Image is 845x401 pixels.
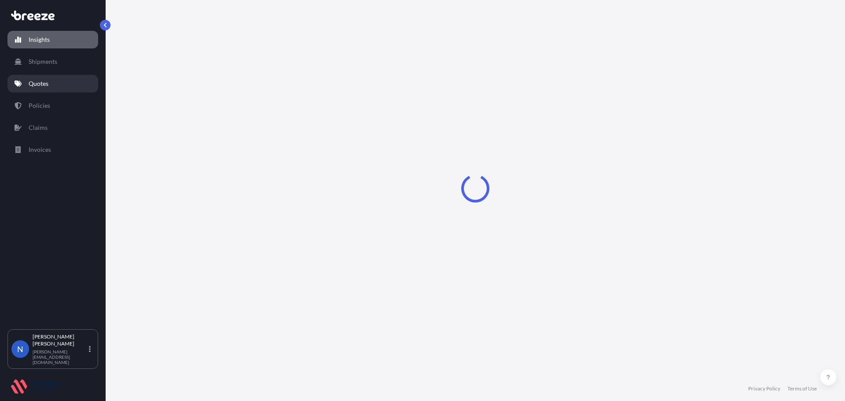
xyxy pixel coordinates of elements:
p: Claims [29,123,48,132]
p: Shipments [29,57,57,66]
p: Insights [29,35,50,44]
img: organization-logo [11,379,59,394]
a: Terms of Use [787,385,817,392]
p: Invoices [29,145,51,154]
a: Quotes [7,75,98,92]
a: Privacy Policy [748,385,780,392]
p: [PERSON_NAME][EMAIL_ADDRESS][DOMAIN_NAME] [33,349,87,365]
p: Quotes [29,79,48,88]
a: Shipments [7,53,98,70]
a: Invoices [7,141,98,158]
p: Policies [29,101,50,110]
p: [PERSON_NAME] [PERSON_NAME] [33,333,87,347]
a: Insights [7,31,98,48]
a: Claims [7,119,98,136]
span: N [17,345,23,353]
a: Policies [7,97,98,114]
